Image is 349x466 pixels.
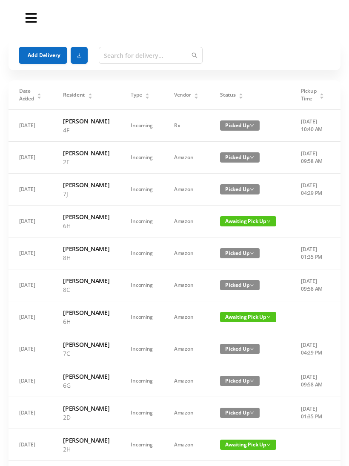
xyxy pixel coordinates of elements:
td: Incoming [120,269,163,301]
td: [DATE] [9,301,52,333]
i: icon: down [250,187,254,192]
span: Vendor [174,91,191,99]
i: icon: down [250,283,254,287]
p: 2H [63,445,109,454]
td: Amazon [163,237,209,269]
div: Sort [37,92,42,97]
td: Incoming [120,397,163,429]
i: icon: down [250,379,254,383]
i: icon: search [192,52,197,58]
td: Amazon [163,301,209,333]
td: [DATE] 04:29 PM [290,333,335,365]
td: Amazon [163,174,209,206]
td: Amazon [163,269,209,301]
i: icon: down [250,411,254,415]
div: Sort [88,92,93,97]
span: Picked Up [220,280,260,290]
span: Pickup Time [301,87,316,103]
div: Sort [238,92,243,97]
td: Amazon [163,429,209,461]
h6: [PERSON_NAME] [63,372,109,381]
i: icon: down [266,219,271,223]
i: icon: caret-down [320,95,324,98]
i: icon: caret-down [88,95,92,98]
i: icon: down [250,123,254,128]
td: [DATE] 01:35 PM [290,397,335,429]
i: icon: caret-down [37,95,42,98]
td: Amazon [163,206,209,237]
p: 8H [63,253,109,262]
div: Sort [319,92,324,97]
td: [DATE] [9,206,52,237]
h6: [PERSON_NAME] [63,180,109,189]
td: Incoming [120,365,163,397]
td: Amazon [163,142,209,174]
span: Type [131,91,142,99]
i: icon: caret-down [239,95,243,98]
td: [DATE] 10:40 AM [290,110,335,142]
span: Awaiting Pick Up [220,440,276,450]
span: Picked Up [220,184,260,194]
h6: [PERSON_NAME] [63,276,109,285]
i: icon: caret-down [194,95,199,98]
td: Incoming [120,142,163,174]
td: [DATE] [9,333,52,365]
i: icon: caret-up [239,92,243,94]
td: [DATE] 09:58 AM [290,365,335,397]
span: Resident [63,91,85,99]
td: [DATE] [9,269,52,301]
td: [DATE] 09:58 AM [290,269,335,301]
i: icon: down [266,443,271,447]
i: icon: down [266,315,271,319]
button: Add Delivery [19,47,67,64]
td: [DATE] [9,237,52,269]
span: Date Added [19,87,34,103]
span: Picked Up [220,152,260,163]
i: icon: caret-up [194,92,199,94]
h6: [PERSON_NAME] [63,212,109,221]
button: icon: download [71,47,88,64]
i: icon: caret-up [320,92,324,94]
td: [DATE] [9,429,52,461]
span: Awaiting Pick Up [220,312,276,322]
span: Picked Up [220,248,260,258]
h6: [PERSON_NAME] [63,149,109,157]
p: 6H [63,221,109,230]
p: 7C [63,349,109,358]
h6: [PERSON_NAME] [63,308,109,317]
p: 2E [63,157,109,166]
p: 2D [63,413,109,422]
i: icon: caret-up [145,92,150,94]
td: Incoming [120,237,163,269]
h6: [PERSON_NAME] [63,436,109,445]
p: 8C [63,285,109,294]
i: icon: caret-up [37,92,42,94]
td: Incoming [120,110,163,142]
p: 6H [63,317,109,326]
td: [DATE] 04:29 PM [290,174,335,206]
td: [DATE] 01:35 PM [290,237,335,269]
span: Awaiting Pick Up [220,216,276,226]
td: [DATE] [9,365,52,397]
td: Incoming [120,333,163,365]
span: Picked Up [220,376,260,386]
i: icon: down [250,155,254,160]
span: Picked Up [220,344,260,354]
i: icon: caret-down [145,95,150,98]
h6: [PERSON_NAME] [63,244,109,253]
div: Sort [145,92,150,97]
span: Status [220,91,235,99]
td: Incoming [120,429,163,461]
i: icon: down [250,347,254,351]
p: 6G [63,381,109,390]
td: [DATE] [9,397,52,429]
td: [DATE] [9,142,52,174]
td: [DATE] 09:58 AM [290,142,335,174]
td: Rx [163,110,209,142]
td: [DATE] [9,110,52,142]
span: Picked Up [220,120,260,131]
td: [DATE] [9,174,52,206]
i: icon: down [250,251,254,255]
div: Sort [194,92,199,97]
td: Incoming [120,206,163,237]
